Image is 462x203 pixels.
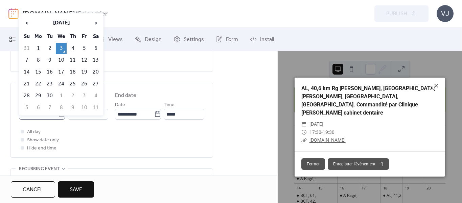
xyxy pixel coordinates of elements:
button: Save [58,181,94,198]
td: 13 [90,55,101,66]
td: 26 [79,78,90,89]
td: 6 [33,102,44,113]
a: AL, 40,6 km Rg [PERSON_NAME], [GEOGRAPHIC_DATA][PERSON_NAME], [GEOGRAPHIC_DATA], [GEOGRAPHIC_DATA... [301,85,435,116]
b: Calendrier [77,7,108,20]
a: [DOMAIN_NAME] [309,137,346,143]
span: Date [115,101,125,109]
span: Time [164,101,175,109]
td: 31 [21,43,32,54]
td: 3 [79,90,90,101]
span: ‹ [22,16,32,29]
td: 1 [56,90,67,101]
td: 10 [79,102,90,113]
td: 3 [56,43,67,54]
td: 19 [79,66,90,78]
td: 10 [56,55,67,66]
td: 25 [67,78,78,89]
td: 24 [56,78,67,89]
a: Settings [168,30,209,48]
td: 14 [21,66,32,78]
td: 11 [67,55,78,66]
th: Fr [79,31,90,42]
div: End date [115,92,136,100]
th: Sa [90,31,101,42]
span: - [321,129,323,135]
td: 6 [90,43,101,54]
td: 18 [67,66,78,78]
a: Form [211,30,243,48]
b: / [75,7,77,20]
td: 7 [21,55,32,66]
th: We [56,31,67,42]
td: 4 [90,90,101,101]
td: 1 [33,43,44,54]
span: Design [145,36,162,44]
th: Th [67,31,78,42]
td: 27 [90,78,101,89]
span: Views [108,36,123,44]
span: 17:30 [309,129,321,135]
td: 4 [67,43,78,54]
span: Settings [184,36,204,44]
span: 19:30 [323,129,334,135]
td: 8 [33,55,44,66]
th: Mo [33,31,44,42]
a: Install [245,30,279,48]
td: 12 [79,55,90,66]
a: Views [93,30,128,48]
td: 23 [44,78,55,89]
span: Show date only [27,136,59,144]
a: Design [130,30,167,48]
span: › [91,16,101,29]
button: Cancel [11,181,55,198]
td: 16 [44,66,55,78]
td: 8 [56,102,67,113]
span: Form [226,36,238,44]
div: ​ [301,128,307,137]
td: 2 [44,43,55,54]
td: 5 [79,43,90,54]
td: 20 [90,66,101,78]
td: 11 [90,102,101,113]
button: Fermer [301,158,325,170]
span: [DATE] [309,120,323,128]
div: VJ [437,5,454,22]
td: 2 [67,90,78,101]
td: 5 [21,102,32,113]
span: Hide end time [27,144,56,153]
th: [DATE] [33,16,90,30]
td: 9 [44,55,55,66]
img: logo [8,8,19,19]
td: 15 [33,66,44,78]
td: 30 [44,90,55,101]
td: 17 [56,66,67,78]
td: 28 [21,90,32,101]
button: Enregistrer l'événement [328,158,389,170]
span: Install [260,36,274,44]
span: Cancel [23,186,43,194]
th: Tu [44,31,55,42]
span: Save [70,186,82,194]
td: 29 [33,90,44,101]
td: 21 [21,78,32,89]
span: All day [27,128,41,136]
div: ​ [301,136,307,144]
span: Recurring event [19,165,60,173]
th: Su [21,31,32,42]
td: 9 [67,102,78,113]
a: My Events [4,30,49,48]
td: 7 [44,102,55,113]
a: [DOMAIN_NAME] [23,7,75,20]
div: ​ [301,120,307,128]
td: 22 [33,78,44,89]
